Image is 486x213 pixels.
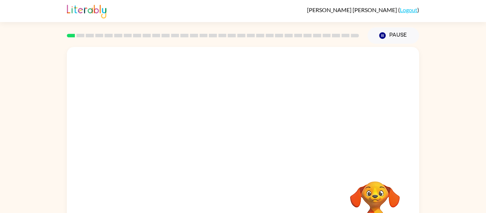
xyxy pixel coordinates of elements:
[307,6,419,13] div: ( )
[307,6,398,13] span: [PERSON_NAME] [PERSON_NAME]
[368,27,419,44] button: Pause
[67,3,106,18] img: Literably
[400,6,417,13] a: Logout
